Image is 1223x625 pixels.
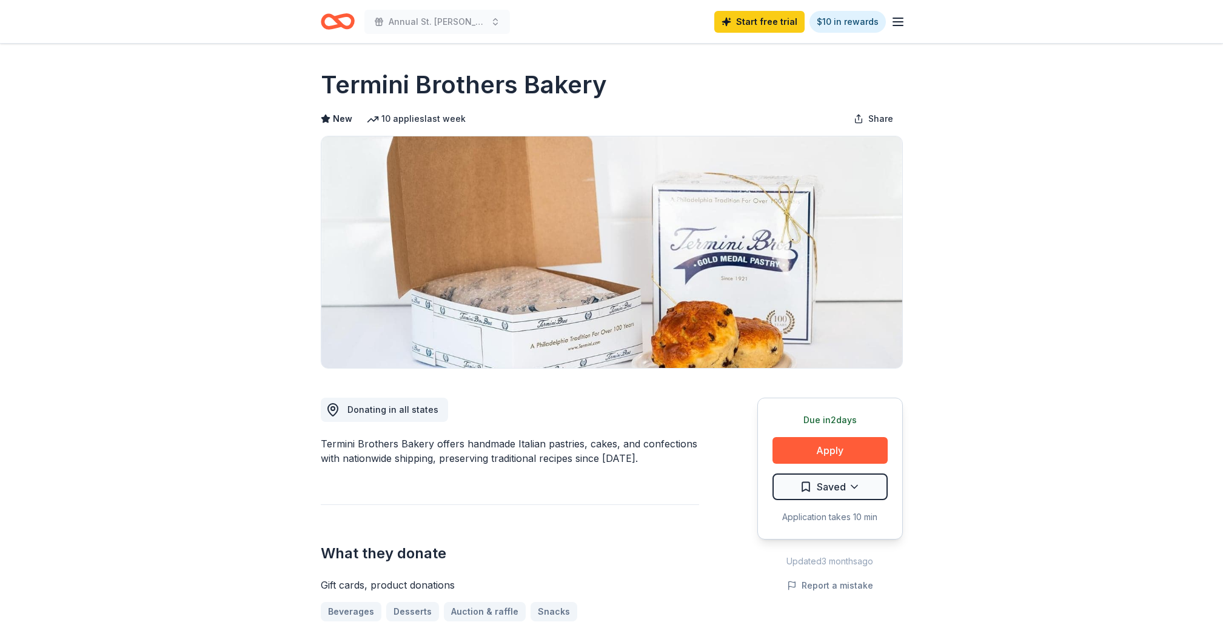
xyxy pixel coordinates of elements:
[321,578,699,592] div: Gift cards, product donations
[347,404,438,415] span: Donating in all states
[714,11,805,33] a: Start free trial
[772,437,888,464] button: Apply
[531,602,577,621] a: Snacks
[868,112,893,126] span: Share
[321,544,699,563] h2: What they donate
[787,578,873,593] button: Report a mistake
[772,510,888,524] div: Application takes 10 min
[444,602,526,621] a: Auction & raffle
[321,68,607,102] h1: Termini Brothers Bakery
[321,136,902,368] img: Image for Termini Brothers Bakery
[367,112,466,126] div: 10 applies last week
[772,413,888,427] div: Due in 2 days
[321,7,355,36] a: Home
[772,473,888,500] button: Saved
[321,436,699,466] div: Termini Brothers Bakery offers handmade Italian pastries, cakes, and confections with nationwide ...
[844,107,903,131] button: Share
[389,15,486,29] span: Annual St. [PERSON_NAME] Festival
[757,554,903,569] div: Updated 3 months ago
[817,479,846,495] span: Saved
[333,112,352,126] span: New
[386,602,439,621] a: Desserts
[321,602,381,621] a: Beverages
[809,11,886,33] a: $10 in rewards
[364,10,510,34] button: Annual St. [PERSON_NAME] Festival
